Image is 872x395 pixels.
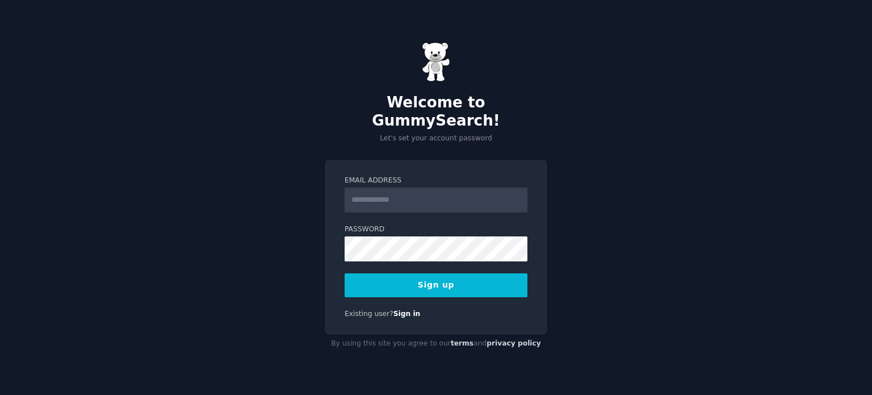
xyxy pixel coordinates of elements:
h2: Welcome to GummySearch! [325,94,547,130]
a: terms [451,339,473,347]
span: Existing user? [345,310,393,318]
a: privacy policy [487,339,541,347]
div: By using this site you agree to our and [325,335,547,353]
img: Gummy Bear [422,42,450,82]
label: Email Address [345,176,527,186]
label: Password [345,224,527,235]
a: Sign in [393,310,421,318]
button: Sign up [345,273,527,297]
p: Let's set your account password [325,134,547,144]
